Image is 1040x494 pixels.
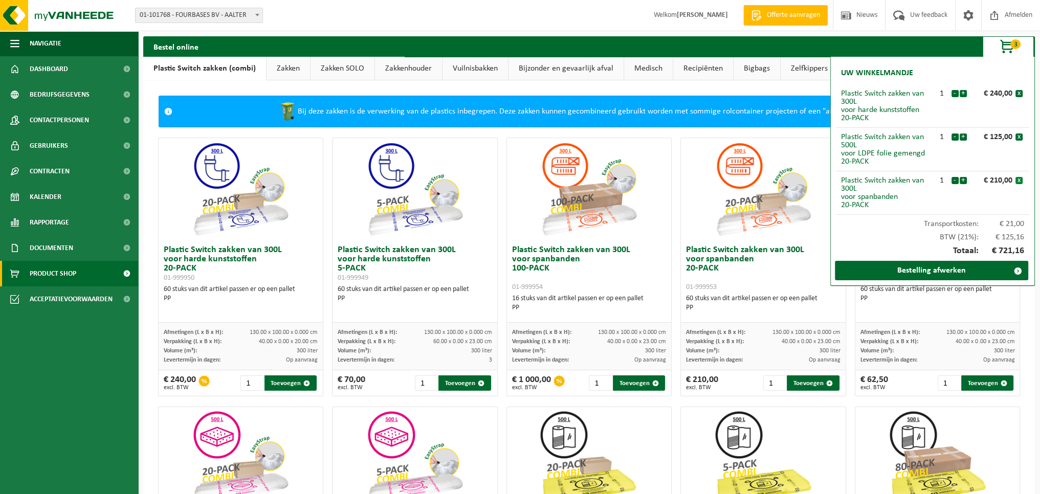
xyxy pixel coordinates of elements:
h3: Plastic Switch zakken van 300L voor spanbanden 20-PACK [686,245,840,291]
span: 130.00 x 100.00 x 0.000 cm [424,329,492,335]
div: Plastic Switch zakken van 500L voor LDPE folie gemengd 20-PACK [841,133,933,166]
span: 01-999953 [686,283,717,291]
img: 01-999949 [364,138,466,240]
input: 1 [763,375,786,391]
span: 300 liter [297,348,318,354]
span: Bedrijfsgegevens [30,82,90,107]
span: 01-999949 [338,274,368,282]
input: 1 [415,375,437,391]
span: Verpakking (L x B x H): [164,339,222,345]
a: Zakkenhouder [375,57,442,80]
span: Product Shop [30,261,76,286]
a: Offerte aanvragen [743,5,828,26]
span: 300 liter [645,348,666,354]
div: 1 [933,133,951,141]
div: PP [686,303,840,312]
div: PP [860,294,1015,303]
img: WB-0240-HPE-GN-50.png [277,101,298,122]
div: 60 stuks van dit artikel passen er op een pallet [860,285,1015,303]
a: Zakken [267,57,310,80]
span: Afmetingen (L x B x H): [512,329,571,335]
button: 3 [983,36,1034,57]
button: + [960,177,967,184]
span: 01-999954 [512,283,543,291]
button: + [960,90,967,97]
div: Plastic Switch zakken van 300L voor spanbanden 20-PACK [841,176,933,209]
a: Recipiënten [673,57,733,80]
span: Verpakking (L x B x H): [860,339,918,345]
span: Offerte aanvragen [764,10,823,20]
button: - [952,90,959,97]
span: 40.00 x 0.00 x 23.00 cm [607,339,666,345]
span: Afmetingen (L x B x H): [338,329,397,335]
div: PP [164,294,318,303]
h3: Plastic Switch zakken van 300L voor harde kunststoffen 5-PACK [338,245,492,282]
span: Op aanvraag [809,357,840,363]
div: PP [338,294,492,303]
button: - [952,133,959,141]
span: Dashboard [30,56,68,82]
a: Vuilnisbakken [442,57,508,80]
span: Levertermijn in dagen: [338,357,394,363]
span: 300 liter [820,348,840,354]
span: excl. BTW [338,385,365,391]
h3: Plastic Switch zakken van 300L voor spanbanden 100-PACK [512,245,667,291]
span: Levertermijn in dagen: [164,357,220,363]
button: Toevoegen [438,375,491,391]
div: € 240,00 [164,375,196,391]
div: € 1 000,00 [512,375,551,391]
span: 01-101768 - FOURBASES BV - AALTER [136,8,262,23]
a: Zakken SOLO [311,57,374,80]
span: Verpakking (L x B x H): [512,339,570,345]
h2: Bestel online [143,36,209,56]
span: Volume (m³): [338,348,371,354]
span: Verpakking (L x B x H): [338,339,395,345]
span: 01-999950 [164,274,194,282]
span: 130.00 x 100.00 x 0.000 cm [946,329,1014,335]
div: PP [512,303,667,312]
a: Medisch [624,57,673,80]
div: € 70,00 [338,375,365,391]
span: Rapportage [30,210,69,235]
span: Verpakking (L x B x H): [686,339,744,345]
a: Bigbags [734,57,780,80]
span: Afmetingen (L x B x H): [686,329,745,335]
span: 3 [489,357,492,363]
h2: Uw winkelmandje [836,62,918,84]
span: Contracten [30,159,70,184]
a: Zelfkippers [781,57,838,80]
input: 1 [589,375,611,391]
input: 1 [938,375,960,391]
img: 01-999950 [189,138,292,240]
span: Volume (m³): [860,348,894,354]
span: 40.00 x 0.00 x 23.00 cm [782,339,840,345]
span: Afmetingen (L x B x H): [860,329,920,335]
span: Contactpersonen [30,107,89,133]
span: 300 liter [471,348,492,354]
div: € 210,00 [686,375,718,391]
span: excl. BTW [512,385,551,391]
span: € 21,00 [979,220,1025,228]
button: - [952,177,959,184]
button: Toevoegen [264,375,317,391]
button: x [1015,90,1023,97]
button: Toevoegen [787,375,839,391]
span: excl. BTW [164,385,196,391]
img: 01-999953 [712,138,814,240]
span: excl. BTW [860,385,888,391]
span: 300 liter [993,348,1014,354]
span: excl. BTW [686,385,718,391]
div: 60 stuks van dit artikel passen er op een pallet [686,294,840,312]
div: 1 [933,89,951,98]
div: 16 stuks van dit artikel passen er op een pallet [512,294,667,312]
div: Plastic Switch zakken van 300L voor harde kunststoffen 20-PACK [841,89,933,122]
button: + [960,133,967,141]
button: x [1015,133,1023,141]
button: x [1015,177,1023,184]
span: Volume (m³): [164,348,197,354]
span: 130.00 x 100.00 x 0.000 cm [598,329,666,335]
span: Volume (m³): [512,348,545,354]
a: Plastic Switch zakken (combi) [143,57,266,80]
div: 60 stuks van dit artikel passen er op een pallet [164,285,318,303]
div: Transportkosten: [836,215,1029,228]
